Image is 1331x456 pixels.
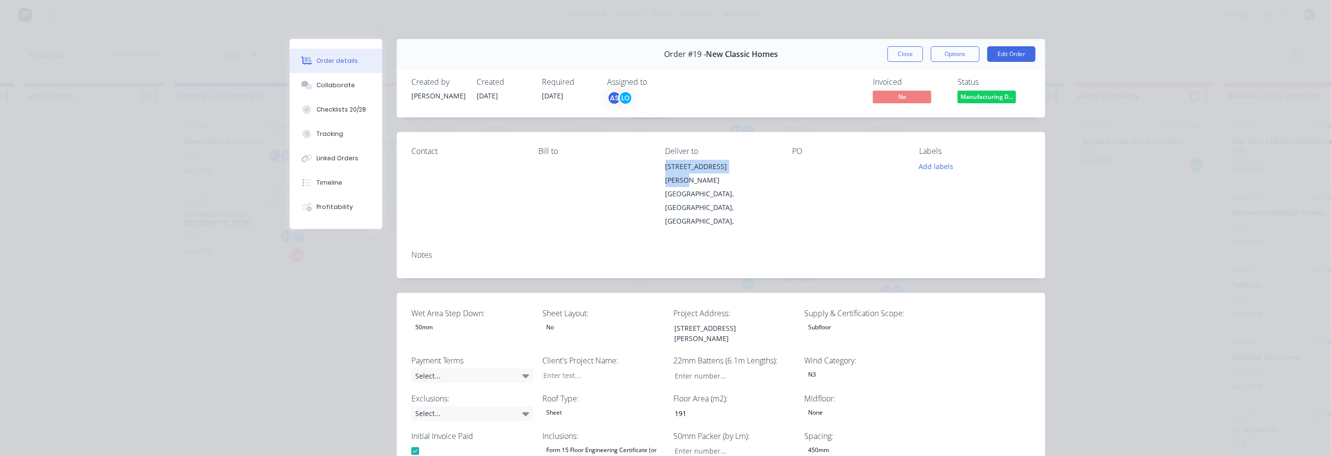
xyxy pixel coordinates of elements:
[542,355,664,366] label: Client's Project Name:
[411,321,437,334] div: 50mm
[706,50,778,59] span: New Classic Homes
[618,91,633,105] div: LO
[664,50,706,59] span: Order #19 -
[887,46,923,62] button: Close
[665,147,777,156] div: Deliver to
[411,406,533,421] div: Select...
[805,393,926,404] label: Midfloor:
[411,430,533,442] label: Initial Invoice Paid
[477,91,498,100] span: [DATE]
[290,49,382,73] button: Order details
[411,307,533,319] label: Wet Area Step Down:
[290,122,382,146] button: Tracking
[958,77,1031,87] div: Status
[542,393,664,404] label: Roof Type:
[665,160,777,228] div: [STREET_ADDRESS][PERSON_NAME][GEOGRAPHIC_DATA], [GEOGRAPHIC_DATA], [GEOGRAPHIC_DATA],
[411,368,533,383] div: Select...
[931,46,980,62] button: Options
[411,91,465,101] div: [PERSON_NAME]
[411,147,523,156] div: Contact
[805,355,926,366] label: Wind Category:
[542,77,595,87] div: Required
[290,73,382,97] button: Collaborate
[792,147,904,156] div: PO
[317,57,358,65] div: Order details
[607,77,704,87] div: Assigned to
[317,105,367,114] div: Checklists 20/28
[411,393,533,404] label: Exclusions:
[805,307,926,319] label: Supply & Certification Scope:
[317,81,355,90] div: Collaborate
[805,406,827,419] div: None
[805,368,820,381] div: N3
[958,91,1016,105] button: Manufacturing D...
[666,406,795,421] input: Enter number...
[290,171,382,195] button: Timeline
[411,77,465,87] div: Created by
[673,307,795,319] label: Project Address:
[542,406,566,419] div: Sheet
[673,355,795,366] label: 22mm Battens (6.1m Lengths):
[542,321,558,334] div: No
[317,130,344,138] div: Tracking
[607,91,633,105] button: ASLO
[477,77,530,87] div: Created
[919,147,1031,156] div: Labels
[317,154,359,163] div: Linked Orders
[673,430,795,442] label: 50mm Packer (by Lm):
[673,393,795,404] label: Floor Area (m2):
[317,203,353,211] div: Profitability
[290,195,382,219] button: Profitability
[666,321,788,345] div: [STREET_ADDRESS][PERSON_NAME]
[542,307,664,319] label: Sheet Layout:
[411,250,1031,260] div: Notes
[317,178,343,187] div: Timeline
[873,77,946,87] div: Invoiced
[607,91,622,105] div: AS
[290,146,382,171] button: Linked Orders
[914,160,959,173] button: Add labels
[805,430,926,442] label: Spacing:
[290,97,382,122] button: Checklists 20/28
[666,368,795,383] input: Enter number...
[665,160,777,187] div: [STREET_ADDRESS][PERSON_NAME]
[542,430,664,442] label: Inclusions:
[665,187,777,228] div: [GEOGRAPHIC_DATA], [GEOGRAPHIC_DATA], [GEOGRAPHIC_DATA],
[958,91,1016,103] span: Manufacturing D...
[542,91,563,100] span: [DATE]
[805,321,835,334] div: Subfloor
[411,355,533,366] label: Payment Terms
[987,46,1035,62] button: Edit Order
[538,147,650,156] div: Bill to
[873,91,931,103] span: No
